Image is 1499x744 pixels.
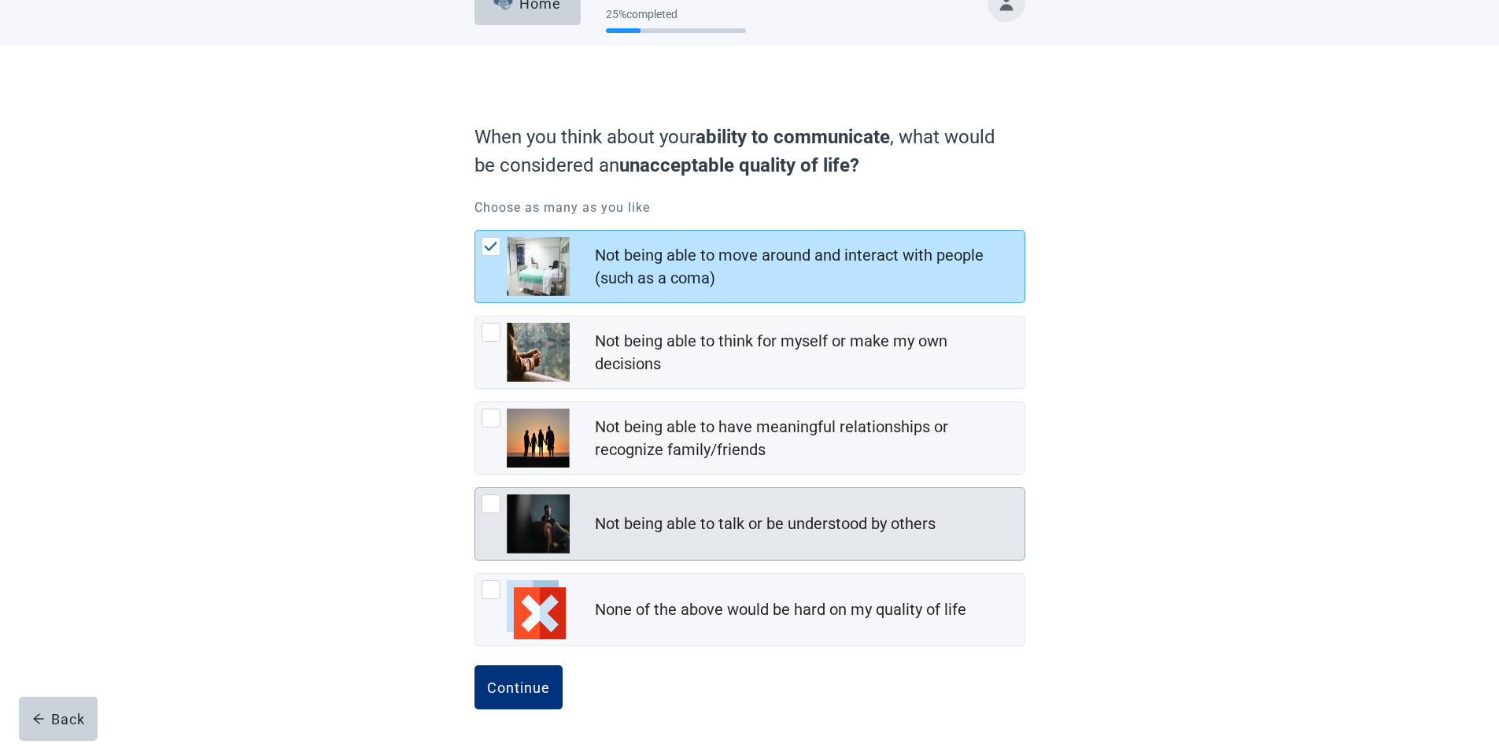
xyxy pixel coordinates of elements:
strong: ability to communicate [696,126,890,148]
div: None of the above would be hard on my quality of life [595,598,966,621]
label: When you think about your , what would be considered an [474,123,1017,180]
div: Not being able to talk or be understood by others, checkbox, not checked [474,487,1025,561]
strong: unacceptable quality of life? [619,154,859,176]
p: Choose as many as you like [474,198,1025,217]
div: Not being able to have meaningful relationships or recognize family/friends, checkbox, not checked [474,402,1025,475]
div: Not being able to move around and interact with people (such as a coma), checkbox, checked [474,230,1025,303]
div: Back [32,711,85,727]
div: Not being able to talk or be understood by others [595,513,936,535]
div: None of the above would be hard on my quality of life, checkbox, not checked [474,573,1025,646]
div: Not being able to think for myself or make my own decisions, checkbox, not checked [474,316,1025,389]
div: 25 % completed [606,8,746,20]
div: Not being able to think for myself or make my own decisions [595,330,1015,376]
div: Not being able to have meaningful relationships or recognize family/friends [595,416,1015,461]
div: Progress section [606,2,746,40]
button: Continue [474,665,563,709]
span: arrow-left [32,713,45,725]
div: Continue [487,679,550,695]
div: Not being able to move around and interact with people (such as a coma) [595,244,1015,290]
button: arrow-leftBack [19,697,98,741]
